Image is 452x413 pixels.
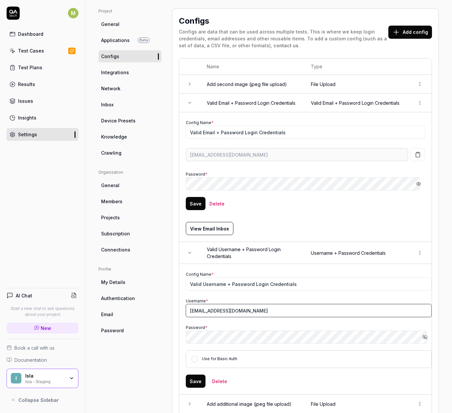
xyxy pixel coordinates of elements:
[101,149,121,156] span: Crawling
[7,393,78,406] button: Collapse Sidebar
[186,375,205,388] button: Save
[101,117,136,124] span: Device Presets
[101,198,122,205] span: Members
[186,120,214,125] label: Config Name
[7,95,78,107] a: Issues
[18,64,42,71] div: Test Plans
[186,222,233,235] button: View Email Inbox
[18,47,44,54] div: Test Cases
[98,179,161,191] a: General
[98,115,161,127] a: Device Presets
[98,34,161,46] a: ApplicationsBeta
[186,298,208,303] label: Username
[18,81,35,88] div: Results
[98,50,161,62] a: Configs
[7,28,78,40] a: Dashboard
[98,324,161,337] a: Password
[98,266,161,272] div: Profile
[200,242,304,264] td: Valid Username + Password Login Credentials
[98,211,161,224] a: Projects
[186,277,432,291] input: My Config
[7,306,78,317] p: Start a new chat to ask questions about your project
[98,292,161,304] a: Authentication
[98,244,161,256] a: Connections
[101,327,124,334] span: Password
[14,357,47,363] span: Documentation
[200,94,304,112] td: Valid Email + Password Login Credentials
[273,43,298,48] a: contact us
[179,28,388,49] div: Configs are data that can be used across multiple tests. This is where we keep login credentials,...
[7,44,78,57] a: Test Cases
[138,37,150,43] span: Beta
[7,111,78,124] a: Insights
[18,114,36,121] div: Insights
[18,131,37,138] div: Settings
[202,356,237,361] label: Use for Basic Auth
[25,373,65,379] div: Isla
[68,7,78,20] button: M
[186,222,425,235] a: View Email Inbox
[98,308,161,320] a: Email
[14,344,54,351] span: Book a call with us
[101,214,120,221] span: Projects
[41,325,51,332] span: New
[101,295,135,302] span: Authentication
[179,15,209,27] h2: Configs
[98,66,161,78] a: Integrations
[200,75,304,94] td: Add second image (jpeg file upload)
[101,311,113,318] span: Email
[7,323,78,334] a: New
[98,82,161,95] a: Network
[101,69,129,76] span: Integrations
[25,379,65,384] div: Isla - Staging
[98,147,161,159] a: Crawling
[186,197,205,210] button: Save
[7,369,78,388] button: IIslaIsla - Staging
[304,75,408,94] td: File Upload
[68,8,78,18] span: M
[7,344,78,351] a: Book a call with us
[7,128,78,141] a: Settings
[200,58,304,75] th: Name
[101,230,130,237] span: Subscription
[98,98,161,111] a: Inbox
[411,148,425,161] button: Copy
[98,131,161,143] a: Knowledge
[208,375,231,388] button: Delete
[101,246,130,253] span: Connections
[186,272,214,277] label: Config Name
[186,126,425,139] input: My test user
[304,94,408,112] td: Valid Email + Password Login Credentials
[98,169,161,175] div: Organization
[18,98,33,104] div: Issues
[98,228,161,240] a: Subscription
[98,276,161,288] a: My Details
[304,242,408,264] td: Username + Password Credentials
[186,172,207,177] label: Password
[101,279,125,286] span: My Details
[101,182,119,189] span: General
[101,21,119,28] span: General
[101,85,120,92] span: Network
[16,292,32,299] h4: AI Chat
[18,397,59,403] span: Collapse Sidebar
[98,8,161,14] div: Project
[388,26,432,39] button: Add config
[98,18,161,30] a: General
[304,58,408,75] th: Type
[101,37,130,44] span: Applications
[7,61,78,74] a: Test Plans
[101,133,127,140] span: Knowledge
[7,78,78,91] a: Results
[101,101,114,108] span: Inbox
[7,357,78,363] a: Documentation
[205,197,228,210] button: Delete
[186,325,207,330] label: Password
[11,373,21,383] span: I
[98,195,161,207] a: Members
[18,31,43,37] div: Dashboard
[101,53,119,60] span: Configs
